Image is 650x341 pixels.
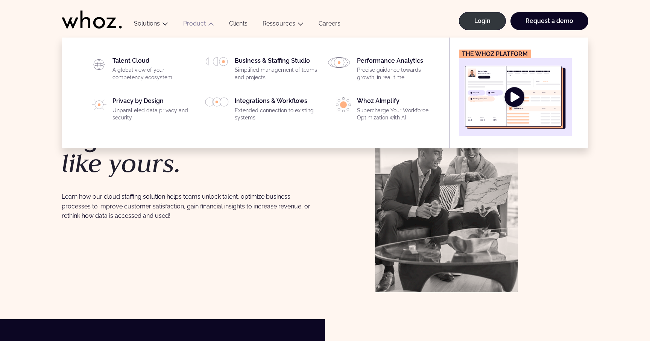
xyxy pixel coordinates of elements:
a: Login [459,12,506,30]
a: Clients [222,20,255,30]
button: Solutions [126,20,176,30]
button: Product [176,20,222,30]
a: Business & Staffing StudioSimplified management of teams and projects [205,57,318,84]
div: Whoz AImplify [357,97,440,124]
a: Ressources [263,20,295,27]
a: Careers [311,20,348,30]
img: PICTO_CONFIANCE_NUMERIQUE.svg [92,97,106,112]
p: A global view of your competency ecosystem [112,66,196,81]
a: Integrations & WorkflowsExtended connection to existing systems [205,97,318,124]
div: Performance Analytics [357,57,440,84]
div: Privacy by Design [112,97,196,124]
p: Simplified management of teams and projects [235,66,318,81]
div: Integrations & Workflows [235,97,318,124]
div: Talent Cloud [112,57,196,84]
img: Clients Whoz [375,65,518,292]
p: Extended connection to existing systems [235,107,318,122]
h1: Whoz transforms organizations [62,106,317,176]
img: PICTO_ECLAIRER-1-e1756198033837.png [336,97,351,112]
a: Request a demo [510,12,588,30]
p: Precise guidance towards growth, in real time [357,66,440,81]
a: Performance AnalyticsPrecise guidance towards growth, in real time [327,57,440,84]
a: The Whoz platform [459,50,572,136]
p: Supercharge Your Workforce Optimization with AI [357,107,440,122]
img: HP_PICTO_GESTION-PORTEFEUILLE-PROJETS.svg [205,57,229,66]
p: Learn how our cloud staffing solution helps teams unlock talent, optimize business processes to i... [62,192,317,220]
p: Unparalleled data privacy and security [112,107,196,122]
img: PICTO_INTEGRATION.svg [205,97,229,107]
a: Whoz AImplifySupercharge Your Workforce Optimization with AI [327,97,440,124]
a: Talent CloudA global view of your competency ecosystem [83,57,196,84]
em: like yours. [62,146,181,180]
div: Business & Staffing Studio [235,57,318,84]
figcaption: The Whoz platform [459,50,531,58]
a: Product [183,20,206,27]
a: Privacy by DesignUnparalleled data privacy and security [83,97,196,124]
button: Ressources [255,20,311,30]
img: HP_PICTO_CARTOGRAPHIE-1.svg [91,57,106,72]
img: HP_PICTO_ANALYSE_DE_PERFORMANCES.svg [327,57,351,68]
